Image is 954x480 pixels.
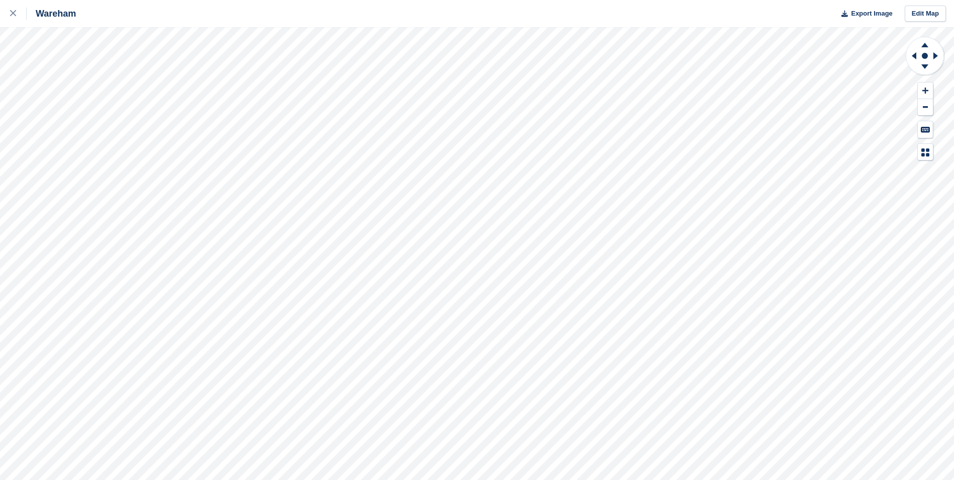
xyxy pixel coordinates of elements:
button: Map Legend [918,144,933,161]
button: Zoom In [918,83,933,99]
div: Wareham [27,8,76,20]
span: Export Image [851,9,892,19]
button: Export Image [835,6,893,22]
a: Edit Map [905,6,946,22]
button: Keyboard Shortcuts [918,121,933,138]
button: Zoom Out [918,99,933,116]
